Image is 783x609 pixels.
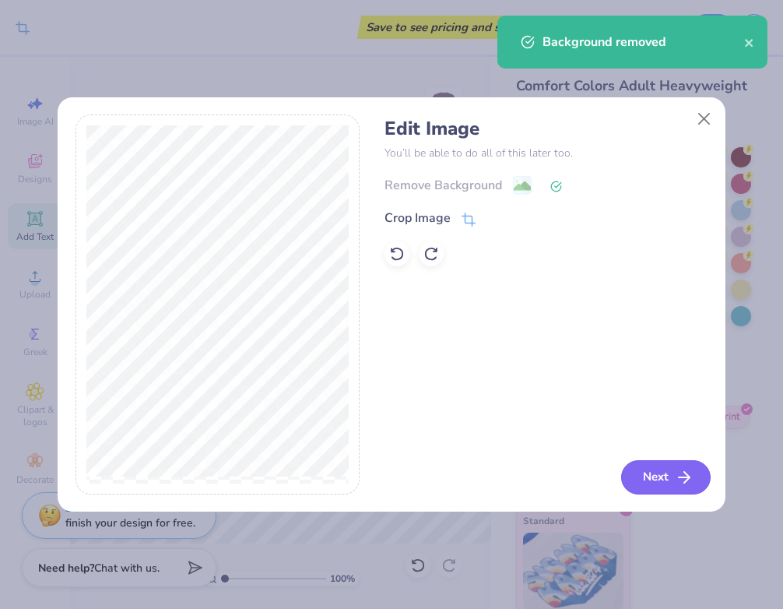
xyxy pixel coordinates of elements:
[621,460,711,495] button: Next
[384,118,708,140] h4: Edit Image
[384,145,708,161] p: You’ll be able to do all of this later too.
[384,209,451,227] div: Crop Image
[744,33,755,51] button: close
[542,33,744,51] div: Background removed
[690,104,719,133] button: Close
